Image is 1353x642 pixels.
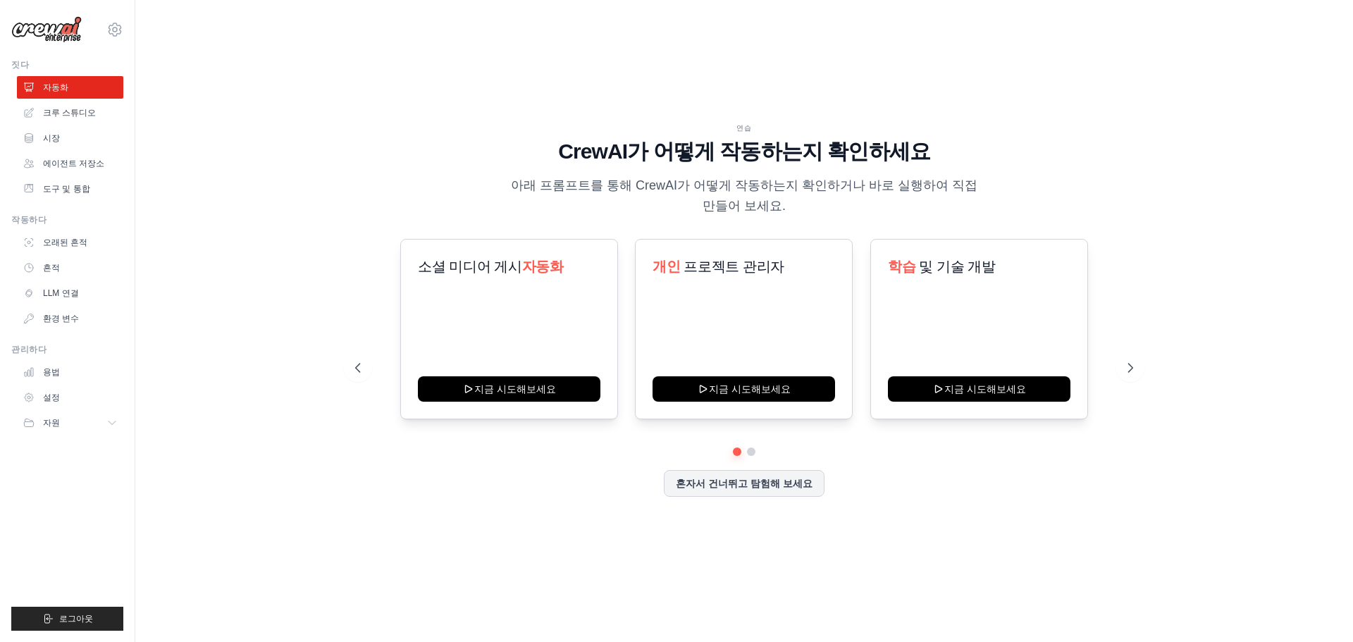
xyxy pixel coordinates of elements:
[522,259,564,274] font: 자동화
[43,367,60,377] font: 용법
[43,82,68,92] font: 자동화
[11,16,82,43] img: 심벌 마크
[43,184,90,194] font: 도구 및 통합
[474,383,556,395] font: 지금 시도해보세요
[944,383,1025,395] font: 지금 시도해보세요
[11,60,29,70] font: 짓다
[43,263,60,273] font: 흔적
[664,470,824,497] button: 혼자서 건너뛰고 탐험해 보세요
[17,127,123,149] a: 시장
[17,101,123,124] a: 크루 스튜디오
[676,478,813,489] font: 혼자서 건너뛰고 탐험해 보세요
[43,418,60,428] font: 자원
[888,376,1070,402] button: 지금 시도해보세요
[11,607,123,631] button: 로그아웃
[736,124,752,132] font: 연습
[43,159,104,168] font: 에이전트 저장소
[17,282,123,304] a: LLM 연결
[709,383,791,395] font: 지금 시도해보세요
[17,231,123,254] a: 오래된 흔적
[43,133,60,143] font: 시장
[558,140,930,163] font: CrewAI가 어떻게 작동하는지 확인하세요
[59,614,93,624] font: 로그아웃
[653,259,680,274] font: 개인
[653,376,835,402] button: 지금 시도해보세요
[17,412,123,434] button: 자원
[43,314,79,323] font: 환경 변수
[888,259,915,274] font: 학습
[43,393,60,402] font: 설정
[919,259,995,274] font: 및 기술 개발
[17,152,123,175] a: 에이전트 저장소
[17,386,123,409] a: 설정
[418,376,600,402] button: 지금 시도해보세요
[511,178,977,213] font: 아래 프롬프트를 통해 CrewAI가 어떻게 작동하는지 확인하거나 바로 실행하여 직접 만들어 보세요.
[11,215,47,225] font: 작동하다
[11,345,47,354] font: 관리하다
[43,237,87,247] font: 오래된 흔적
[43,108,96,118] font: 크루 스튜디오
[17,257,123,279] a: 흔적
[17,178,123,200] a: 도구 및 통합
[418,259,522,274] font: 소셜 미디어 게시
[17,361,123,383] a: 용법
[43,288,79,298] font: LLM 연결
[684,259,784,274] font: 프로젝트 관리자
[17,76,123,99] a: 자동화
[17,307,123,330] a: 환경 변수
